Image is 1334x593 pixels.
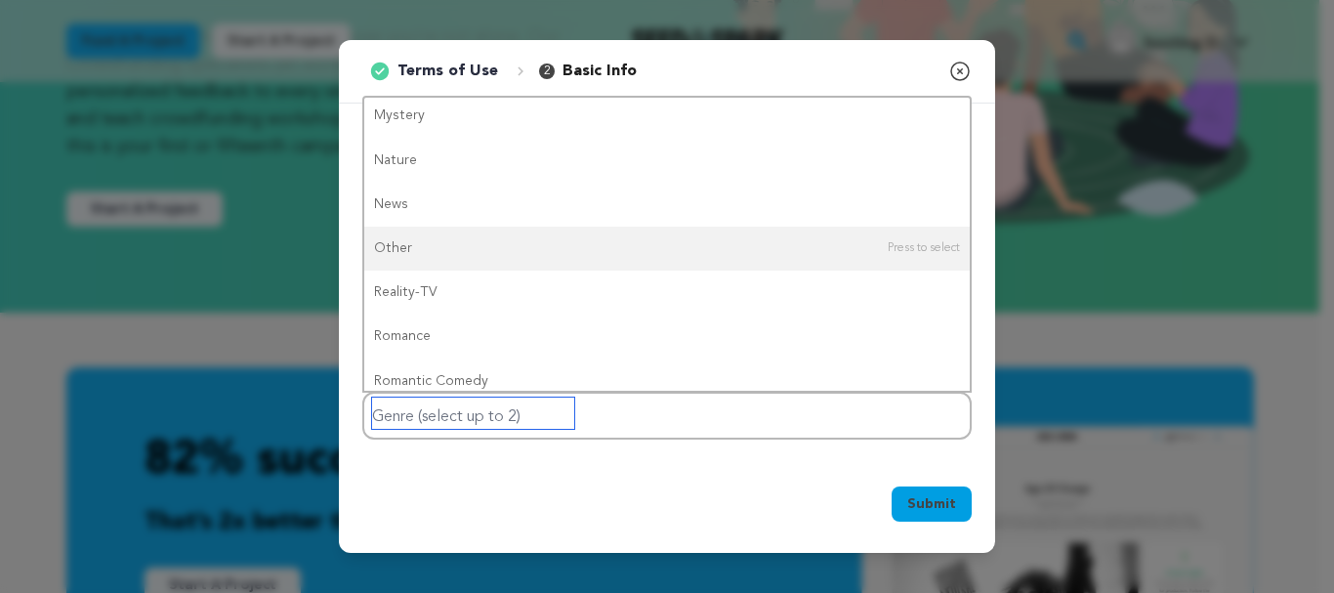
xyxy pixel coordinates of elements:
div: Nature [364,139,970,183]
p: Terms of Use [397,60,498,83]
button: Submit [892,487,972,522]
div: Other [364,227,970,271]
input: Genre (select up to 2) [372,398,574,429]
span: 2 [539,64,555,79]
div: Romance [364,315,970,359]
div: Mystery [364,94,970,138]
p: Basic Info [563,60,637,83]
div: Romantic Comedy [364,360,970,403]
span: Submit [907,494,956,514]
div: News [364,183,970,227]
div: Reality-TV [364,271,970,315]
